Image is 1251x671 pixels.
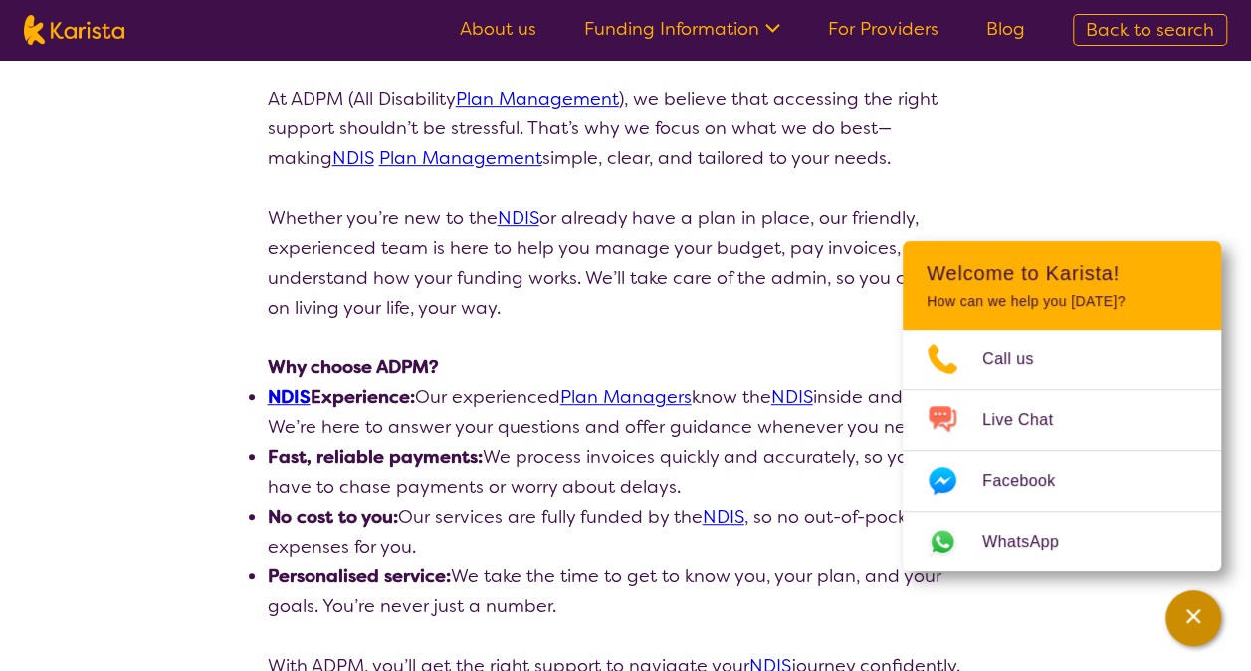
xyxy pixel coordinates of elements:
strong: Personalised service: [268,564,451,588]
button: Channel Menu [1165,590,1221,646]
a: Back to search [1073,14,1227,46]
a: About us [460,17,536,41]
li: We take the time to get to know you, your plan, and your goals. You’re never just a number. [268,561,984,621]
strong: Experience: [268,385,415,409]
strong: No cost to you: [268,505,398,529]
a: NDIS [771,385,813,409]
h2: Welcome to Karista! [927,261,1197,285]
a: Plan Managers [560,385,692,409]
a: Blog [986,17,1025,41]
a: NDIS [332,146,374,170]
div: Channel Menu [903,241,1221,571]
p: At ADPM (All Disability ), we believe that accessing the right support shouldn’t be stressful. Th... [268,84,984,173]
li: We process invoices quickly and accurately, so you don’t have to chase payments or worry about de... [268,442,984,502]
a: Funding Information [584,17,780,41]
strong: Why choose ADPM? [268,355,439,379]
a: For Providers [828,17,938,41]
span: Live Chat [982,405,1077,435]
span: Back to search [1086,18,1214,42]
a: Plan Management [456,87,619,111]
li: Our services are fully funded by the , so no out-of-pocket expenses for you. [268,502,984,561]
p: How can we help you [DATE]? [927,293,1197,310]
span: WhatsApp [982,527,1083,557]
li: Our experienced know the inside and out. We’re here to answer your questions and offer guidance w... [268,382,984,442]
p: Whether you’re new to the or already have a plan in place, our friendly, experienced team is here... [268,203,984,323]
img: Karista logo [24,15,124,45]
a: Plan Management [379,146,542,170]
a: NDIS [498,206,539,230]
a: Web link opens in a new tab. [903,512,1221,571]
span: Facebook [982,466,1079,496]
a: NDIS [268,385,311,409]
span: Call us [982,344,1058,374]
strong: Fast, reliable payments: [268,445,483,469]
ul: Choose channel [903,330,1221,571]
a: NDIS [703,505,744,529]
